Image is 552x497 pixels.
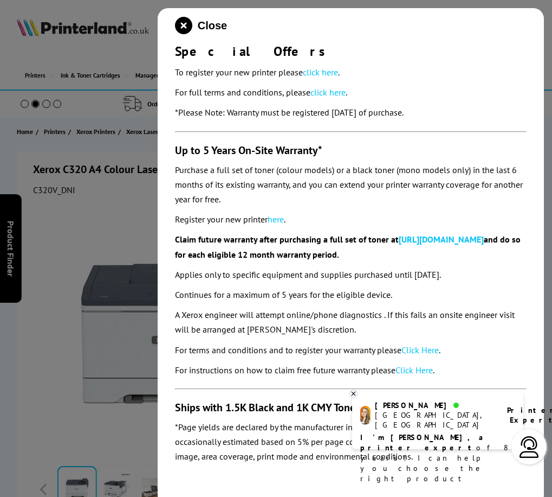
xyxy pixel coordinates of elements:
[175,105,527,120] p: *Please Note: Warranty must be registered [DATE] of purchase.
[198,20,227,32] span: Close
[175,308,527,337] p: A Xerox engineer will attempt online/phone diagnostics . If this fails an onsite engineer visit w...
[175,65,527,80] p: To register your new printer please .
[401,345,439,355] a: Click Here
[360,432,486,453] b: I'm [PERSON_NAME], a printer expert
[175,234,521,259] b: and do so for each eligible 12 month warranty period.
[175,363,527,378] p: For instructions on how to claim free future warranty please .
[399,234,484,245] a: [URL][DOMAIN_NAME]
[175,212,527,227] p: Register your new printer .
[175,143,527,157] h3: Up to 5 Years On-Site Warranty*
[303,67,338,78] a: click here
[175,17,227,34] button: close modal
[175,234,399,245] b: Claim future warranty after purchasing a full set of toner at
[310,87,346,98] a: click here
[175,43,527,60] div: Special Offers
[175,267,527,282] p: Applies only to specific equipment and supplies purchased until [DATE].
[175,288,527,302] p: Continues for a maximum of 5 years for the eligible device.
[375,410,493,430] div: [GEOGRAPHIC_DATA], [GEOGRAPHIC_DATA]
[518,436,540,458] img: user-headset-light.svg
[175,422,519,462] em: *Page yields are declared by the manufacturer in accordance with ISO/IEC standards or occasionall...
[395,365,433,375] a: Click Here
[375,400,493,410] div: [PERSON_NAME]
[175,85,527,100] p: For full terms and conditions, please .
[175,400,527,415] h3: Ships with 1.5K Black and 1K CMY Toner Cartridges*
[360,406,371,425] img: amy-livechat.png
[268,214,284,225] a: here
[175,163,527,207] p: Purchase a full set of toner (colour models) or a black toner (mono models only) in the last 6 mo...
[360,432,515,484] p: of 8 years! I can help you choose the right product
[175,343,527,358] p: For terms and conditions and to register your warranty please .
